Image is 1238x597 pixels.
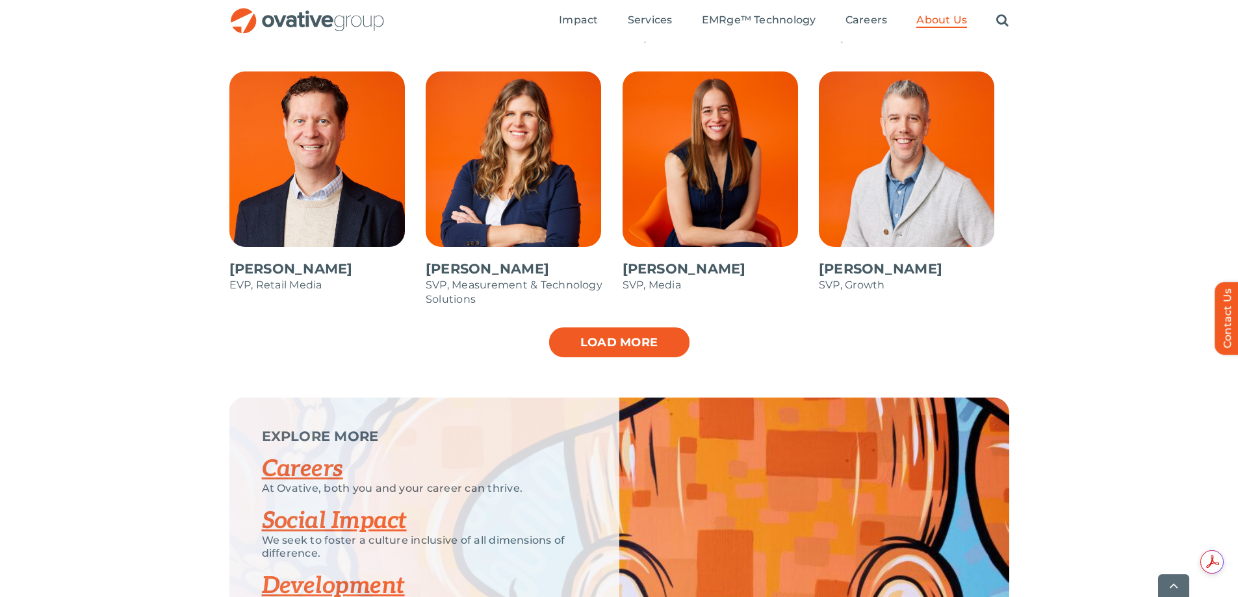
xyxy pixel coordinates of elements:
[845,14,888,27] span: Careers
[548,326,691,359] a: Load more
[559,14,598,27] span: Impact
[559,14,598,28] a: Impact
[628,14,673,28] a: Services
[628,14,673,27] span: Services
[702,14,816,28] a: EMRge™ Technology
[845,14,888,28] a: Careers
[262,430,587,443] p: EXPLORE MORE
[262,455,343,483] a: Careers
[262,534,587,560] p: We seek to foster a culture inclusive of all dimensions of difference.
[229,6,385,19] a: OG_Full_horizontal_RGB
[262,482,587,495] p: At Ovative, both you and your career can thrive.
[996,14,1009,28] a: Search
[702,14,816,27] span: EMRge™ Technology
[916,14,967,27] span: About Us
[262,507,407,535] a: Social Impact
[916,14,967,28] a: About Us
